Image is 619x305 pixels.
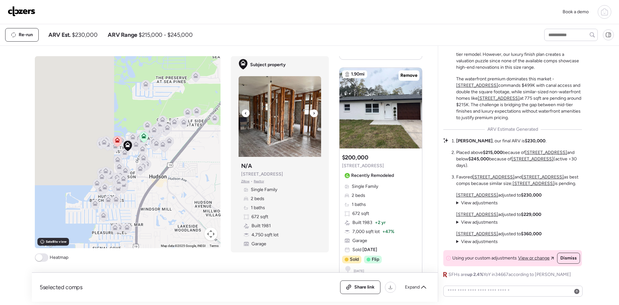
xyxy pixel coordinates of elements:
span: [STREET_ADDRESS] [241,171,283,178]
span: 1 baths [352,201,366,208]
span: Sold [350,256,359,263]
span: Expand [405,284,420,290]
strong: $215,000 [483,150,503,155]
strong: $245,000 [468,156,489,162]
span: View adjustments [461,219,498,225]
span: Using your custom adjustments [452,255,517,261]
span: up 2.4% [467,272,483,277]
span: + 47% [382,229,394,235]
span: 2 beds [352,192,365,199]
summary: View adjustments [456,219,498,226]
span: 672 sqft [251,214,268,220]
span: Realtor [254,179,264,184]
span: Single Family [251,187,277,193]
span: Single Family [352,183,378,190]
span: Heatmap [50,254,68,261]
span: 1 baths [251,205,265,211]
strong: [PERSON_NAME] [456,138,493,144]
span: Built 1981 [251,223,271,229]
a: Terms (opens in new tab) [210,244,219,248]
a: [STREET_ADDRESS] [456,212,498,217]
span: SFHs are YoY in 34667 according to [PERSON_NAME] [448,271,571,278]
span: [DATE] [361,247,377,252]
button: Map camera controls [204,228,217,240]
span: $215,000 - $245,000 [139,31,192,39]
span: Garage [251,241,266,247]
a: [STREET_ADDRESS] [525,150,567,155]
a: [STREET_ADDRESS] [473,174,515,180]
span: Satellite view [46,239,66,244]
span: ARV Est. [48,31,71,39]
p: The subject's 672 sqft footprint matches exactly with , which sold for $200K after a mid-tier rem... [456,38,582,71]
a: Open this area in Google Maps (opens a new window) [36,240,58,248]
span: Map data ©2025 Google, INEGI [161,244,206,248]
span: • [251,179,252,184]
span: 7,000 sqft lot [352,229,380,235]
p: adjusted to [456,231,542,237]
span: [STREET_ADDRESS] [342,163,384,169]
span: ARV Estimate Generated [487,126,538,133]
p: adjusted to [456,211,541,218]
h3: N/A [241,162,252,170]
span: Book a demo [563,9,589,15]
strong: $230,000 [525,138,545,144]
a: View or change [518,255,554,261]
a: [STREET_ADDRESS] [478,96,520,101]
span: Flip [372,256,379,263]
strong: $230,000 [521,192,542,198]
strong: $360,000 [521,231,542,237]
span: Recently Remodeled [351,172,394,179]
li: Placed above because of and below because of (active >30 days). [456,149,582,169]
span: Subject property [250,62,286,68]
span: Zillow [241,179,250,184]
img: Google [36,240,58,248]
h3: $200,000 [342,154,368,161]
span: 672 sqft [352,210,369,217]
span: Remove [400,72,418,79]
span: 2 beds [251,196,264,202]
a: [STREET_ADDRESS] [522,174,564,180]
span: + 2 yr [375,219,386,226]
span: Built 1983 [352,219,372,226]
a: [STREET_ADDRESS] [513,181,555,186]
span: Sold [352,247,377,253]
a: [STREET_ADDRESS] [456,192,498,198]
span: $230,000 [72,31,97,39]
img: Logo [8,6,35,16]
span: 4,750 sqft lot [251,232,279,238]
span: View adjustments [461,239,498,244]
li: , our final ARV is . [456,138,546,144]
span: Share link [354,284,375,290]
strong: $229,000 [521,212,541,217]
span: Garage [352,238,367,244]
summary: View adjustments [456,200,498,206]
span: View adjustments [461,200,498,206]
a: [STREET_ADDRESS] [456,231,498,237]
span: View or change [518,255,550,261]
span: Re-run [19,32,33,38]
span: 1.90mi [351,71,365,77]
a: [STREET_ADDRESS] [456,83,498,88]
span: Dismiss [560,255,577,261]
a: [STREET_ADDRESS] [512,156,554,162]
span: 5 selected comps [40,283,83,291]
span: [DATE] [354,269,364,274]
summary: View adjustments [456,239,498,245]
p: adjusted to [456,192,542,198]
li: Favored and as best comps because similar size; is pending. [456,174,582,187]
span: ARV Range [108,31,137,39]
p: The waterfront premium dominates this market - commands $499K with canal access and double the sq... [456,76,582,121]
